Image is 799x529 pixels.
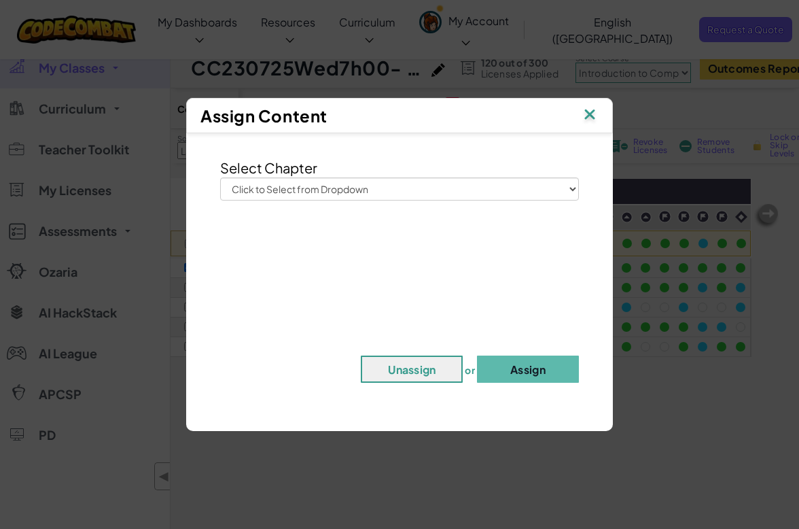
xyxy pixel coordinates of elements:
span: Assign Content [200,105,327,126]
button: Unassign [361,356,463,383]
img: IconClose.svg [581,105,599,126]
button: Assign [477,356,579,383]
span: Select Chapter [220,159,317,176]
span: or [465,364,475,376]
